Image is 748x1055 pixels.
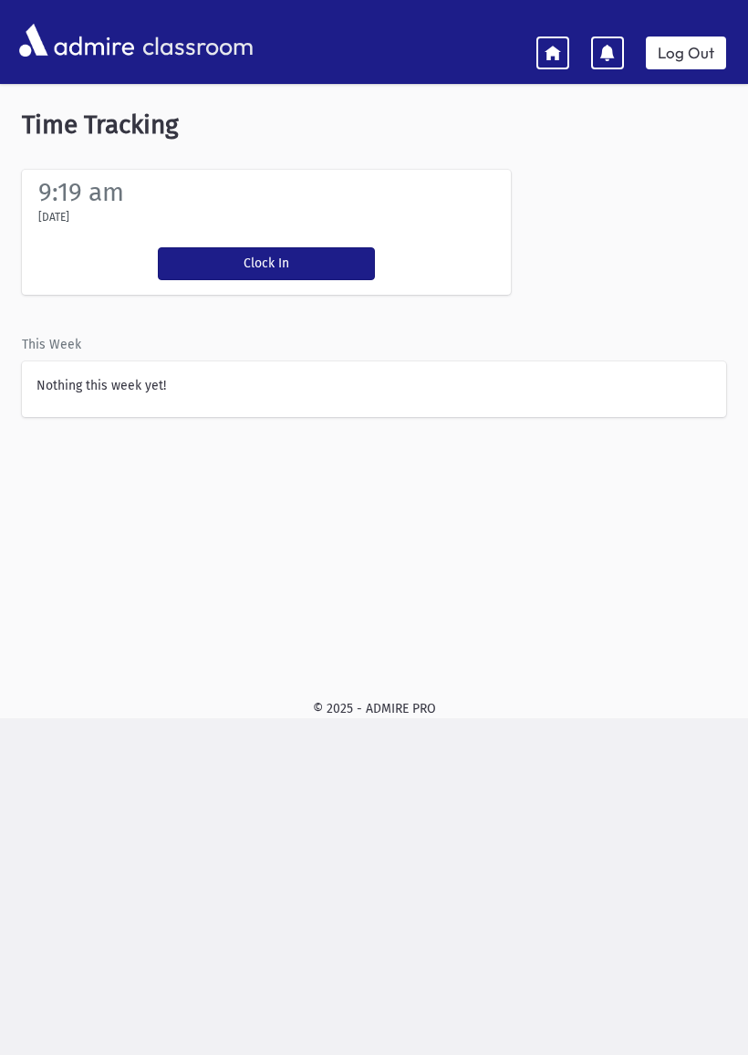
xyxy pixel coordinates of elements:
[15,699,733,718] div: © 2025 - ADMIRE PRO
[139,16,254,65] span: classroom
[38,177,124,207] label: 9:19 am
[158,247,375,280] button: Clock In
[36,376,166,395] label: Nothing this week yet!
[22,335,81,354] label: This Week
[15,19,139,61] img: AdmirePro
[646,37,726,69] a: Log Out
[38,209,69,225] label: [DATE]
